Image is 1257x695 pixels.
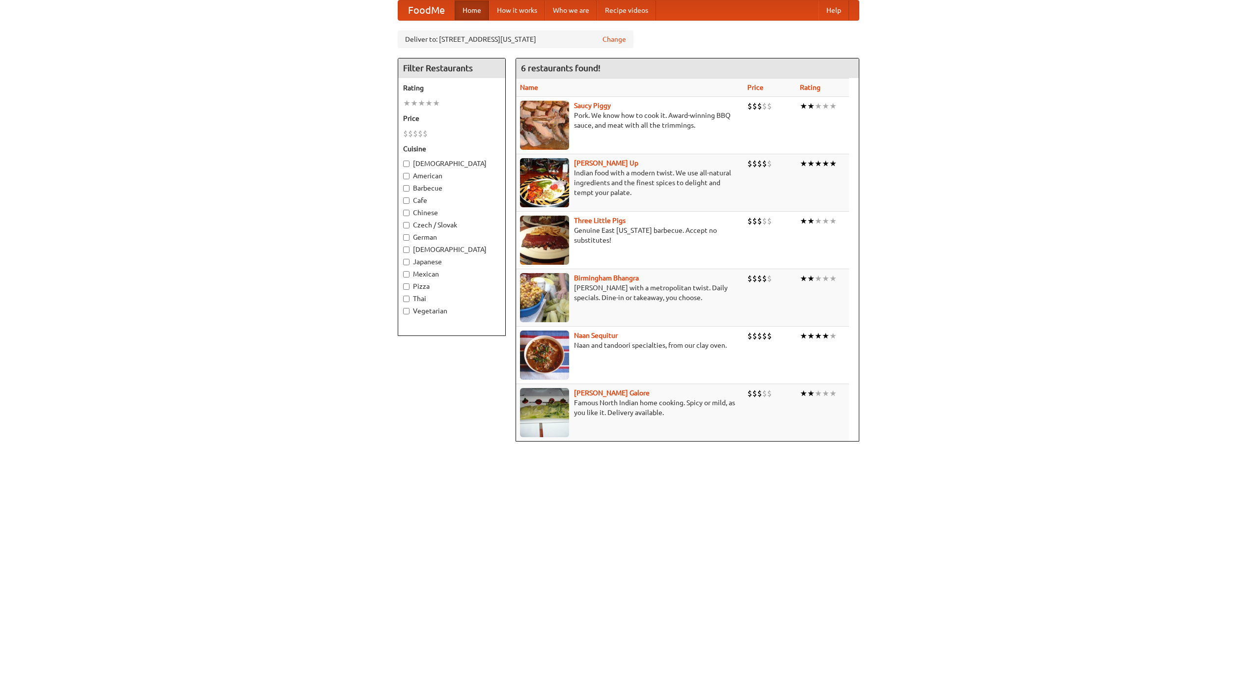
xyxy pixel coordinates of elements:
[403,245,500,254] label: [DEMOGRAPHIC_DATA]
[829,273,837,284] li: ★
[403,173,410,179] input: American
[403,210,410,216] input: Chinese
[574,102,611,110] a: Saucy Piggy
[815,101,822,111] li: ★
[829,216,837,226] li: ★
[807,273,815,284] li: ★
[403,269,500,279] label: Mexican
[520,331,569,380] img: naansequitur.jpg
[800,388,807,399] li: ★
[520,273,569,322] img: bhangra.jpg
[398,58,505,78] h4: Filter Restaurants
[752,388,757,399] li: $
[403,306,500,316] label: Vegetarian
[520,158,569,207] img: curryup.jpg
[800,216,807,226] li: ★
[403,220,500,230] label: Czech / Slovak
[767,216,772,226] li: $
[403,161,410,167] input: [DEMOGRAPHIC_DATA]
[574,217,626,224] a: Three Little Pigs
[800,101,807,111] li: ★
[822,216,829,226] li: ★
[807,216,815,226] li: ★
[574,159,638,167] a: [PERSON_NAME] Up
[403,257,500,267] label: Japanese
[747,331,752,341] li: $
[752,216,757,226] li: $
[403,208,500,218] label: Chinese
[597,0,656,20] a: Recipe videos
[520,283,739,303] p: [PERSON_NAME] with a metropolitan twist. Daily specials. Dine-in or takeaway, you choose.
[829,158,837,169] li: ★
[822,158,829,169] li: ★
[800,83,820,91] a: Rating
[752,331,757,341] li: $
[403,296,410,302] input: Thai
[807,158,815,169] li: ★
[413,128,418,139] li: $
[418,98,425,109] li: ★
[489,0,545,20] a: How it works
[747,388,752,399] li: $
[815,273,822,284] li: ★
[403,144,500,154] h5: Cuisine
[752,158,757,169] li: $
[403,128,408,139] li: $
[747,158,752,169] li: $
[520,225,739,245] p: Genuine East [US_STATE] barbecue. Accept no substitutes!
[403,308,410,314] input: Vegetarian
[520,168,739,197] p: Indian food with a modern twist. We use all-natural ingredients and the finest spices to delight ...
[403,234,410,241] input: German
[574,274,639,282] a: Birmingham Bhangra
[455,0,489,20] a: Home
[747,83,764,91] a: Price
[403,232,500,242] label: German
[800,273,807,284] li: ★
[757,388,762,399] li: $
[747,216,752,226] li: $
[403,222,410,228] input: Czech / Slovak
[762,158,767,169] li: $
[403,185,410,192] input: Barbecue
[747,101,752,111] li: $
[403,183,500,193] label: Barbecue
[822,331,829,341] li: ★
[822,101,829,111] li: ★
[403,195,500,205] label: Cafe
[822,273,829,284] li: ★
[767,331,772,341] li: $
[757,331,762,341] li: $
[800,158,807,169] li: ★
[545,0,597,20] a: Who we are
[829,101,837,111] li: ★
[757,216,762,226] li: $
[762,216,767,226] li: $
[747,273,752,284] li: $
[403,281,500,291] label: Pizza
[403,113,500,123] h5: Price
[807,388,815,399] li: ★
[767,388,772,399] li: $
[410,98,418,109] li: ★
[403,259,410,265] input: Japanese
[757,273,762,284] li: $
[403,283,410,290] input: Pizza
[807,331,815,341] li: ★
[574,389,650,397] a: [PERSON_NAME] Galore
[403,98,410,109] li: ★
[762,273,767,284] li: $
[403,83,500,93] h5: Rating
[398,30,633,48] div: Deliver to: [STREET_ADDRESS][US_STATE]
[819,0,849,20] a: Help
[403,247,410,253] input: [DEMOGRAPHIC_DATA]
[398,0,455,20] a: FoodMe
[403,171,500,181] label: American
[757,101,762,111] li: $
[418,128,423,139] li: $
[800,331,807,341] li: ★
[762,101,767,111] li: $
[520,216,569,265] img: littlepigs.jpg
[574,332,618,339] a: Naan Sequitur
